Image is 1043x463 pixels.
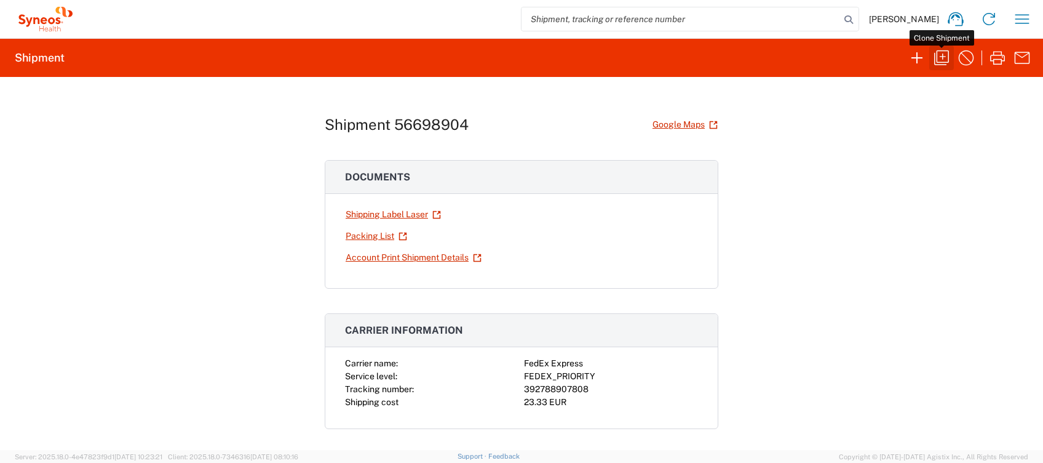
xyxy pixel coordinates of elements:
[345,384,414,394] span: Tracking number:
[521,7,840,31] input: Shipment, tracking or reference number
[250,453,298,461] span: [DATE] 08:10:16
[345,204,442,225] a: Shipping Label Laser
[168,453,298,461] span: Client: 2025.18.0-7346316
[345,371,397,381] span: Service level:
[524,396,698,409] div: 23.33 EUR
[839,451,1028,462] span: Copyright © [DATE]-[DATE] Agistix Inc., All Rights Reserved
[345,247,482,268] a: Account Print Shipment Details
[345,397,399,407] span: Shipping cost
[524,370,698,383] div: FEDEX_PRIORITY
[345,171,410,183] span: Documents
[15,453,162,461] span: Server: 2025.18.0-4e47823f9d1
[458,453,488,460] a: Support
[869,14,939,25] span: [PERSON_NAME]
[345,358,398,368] span: Carrier name:
[114,453,162,461] span: [DATE] 10:23:21
[325,116,469,134] h1: Shipment 56698904
[15,50,65,65] h2: Shipment
[524,383,698,396] div: 392788907808
[652,114,718,135] a: Google Maps
[524,357,698,370] div: FedEx Express
[345,225,408,247] a: Packing List
[345,324,463,336] span: Carrier information
[488,453,520,460] a: Feedback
